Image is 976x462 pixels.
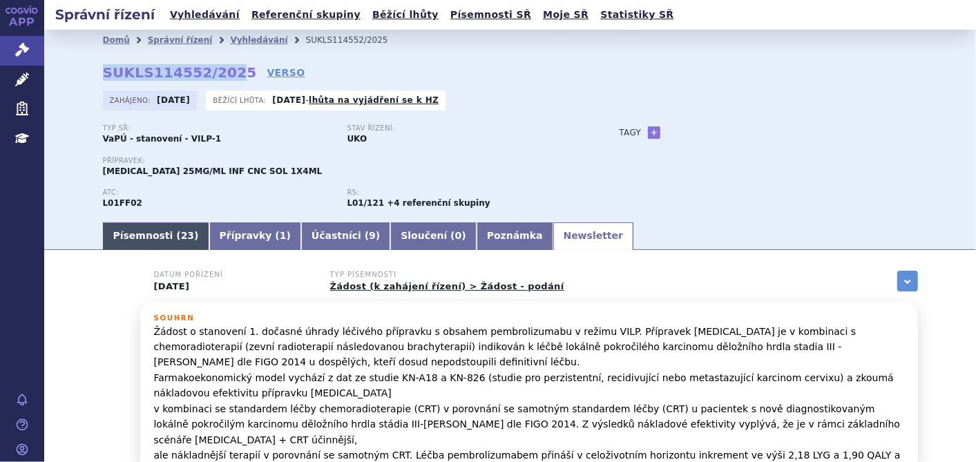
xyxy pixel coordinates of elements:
[230,35,287,45] a: Vyhledávání
[154,281,313,292] p: [DATE]
[272,95,305,105] strong: [DATE]
[446,6,535,24] a: Písemnosti SŘ
[103,189,334,197] p: ATC:
[103,222,209,250] a: Písemnosti (23)
[154,314,904,323] h3: Souhrn
[280,230,287,241] span: 1
[390,222,476,250] a: Sloučení (0)
[44,5,166,24] h2: Správní řízení
[330,271,564,279] h3: Typ písemnosti
[157,95,190,105] strong: [DATE]
[648,126,660,139] a: +
[110,95,153,106] span: Zahájeno:
[103,166,323,176] span: [MEDICAL_DATA] 25MG/ML INF CNC SOL 1X4ML
[247,6,365,24] a: Referenční skupiny
[154,271,313,279] h3: Datum pořízení
[387,198,490,208] strong: +4 referenční skupiny
[103,35,130,45] a: Domů
[368,6,443,24] a: Běžící lhůty
[620,124,642,141] h3: Tagy
[103,124,334,133] p: Typ SŘ:
[148,35,213,45] a: Správní řízení
[309,95,439,105] a: lhůta na vyjádření se k HZ
[369,230,376,241] span: 9
[455,230,462,241] span: 0
[347,189,578,197] p: RS:
[553,222,634,250] a: Newsletter
[209,222,301,250] a: Přípravky (1)
[267,66,305,79] a: VERSO
[301,222,390,250] a: Účastníci (9)
[347,134,367,144] strong: UKO
[596,6,678,24] a: Statistiky SŘ
[103,198,142,208] strong: PEMBROLIZUMAB
[103,64,257,81] strong: SUKLS114552/2025
[539,6,593,24] a: Moje SŘ
[213,95,269,106] span: Běžící lhůta:
[272,95,439,106] p: -
[103,157,592,165] p: Přípravek:
[347,198,385,208] strong: pembrolizumab
[306,30,406,50] li: SUKLS114552/2025
[477,222,553,250] a: Poznámka
[103,134,222,144] strong: VaPÚ - stanovení - VILP-1
[181,230,194,241] span: 23
[897,271,918,291] a: zobrazit vše
[166,6,244,24] a: Vyhledávání
[330,281,564,291] a: Žádost (k zahájení řízení) > Žádost - podání
[347,124,578,133] p: Stav řízení:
